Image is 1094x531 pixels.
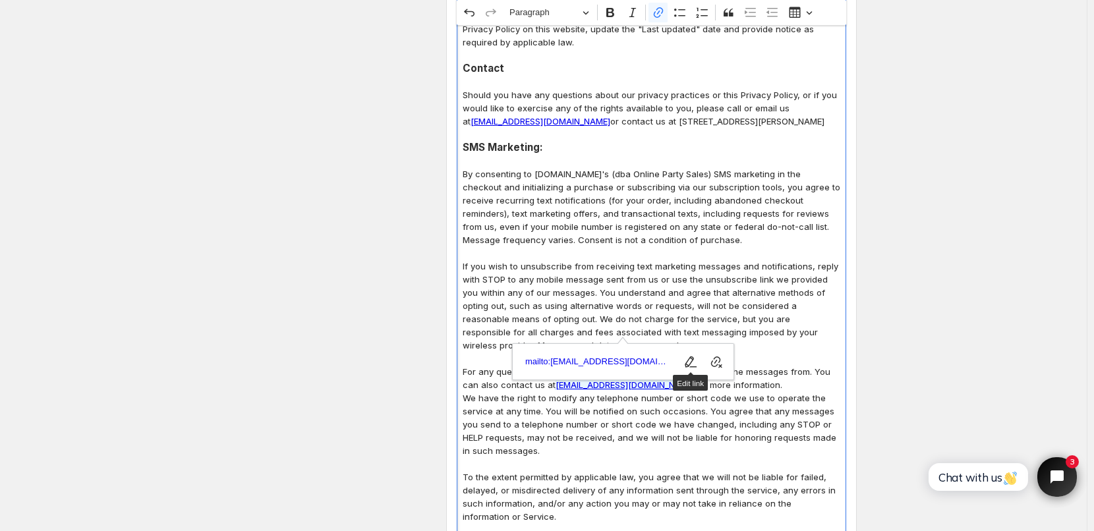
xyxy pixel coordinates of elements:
[471,116,610,126] a: [EMAIL_ADDRESS][DOMAIN_NAME]
[463,260,840,352] p: If you wish to unsubscribe from receiving text marketing messages and notifications, reply with S...
[521,352,676,372] a: mailto:[EMAIL_ADDRESS][DOMAIN_NAME]
[463,167,840,246] p: By consenting to [DOMAIN_NAME]'s (dba Online Party Sales) SMS marketing in the checkout and initi...
[677,379,704,387] span: Edit link
[521,354,676,370] span: mailto:[EMAIL_ADDRESS][DOMAIN_NAME]
[504,3,594,23] button: Paragraph, Heading
[556,379,695,390] a: [EMAIL_ADDRESS][DOMAIN_NAME]
[463,62,840,75] h3: Contact
[509,5,578,20] span: Paragraph
[914,446,1088,508] iframe: Tidio Chat
[463,470,840,523] p: To the extent permitted by applicable law, you agree that we will not be liable for failed, delay...
[463,365,840,391] p: For any questions, please text HELP to the number you received the messages from. You can also co...
[463,141,840,154] h3: SMS Marketing:
[463,391,840,457] p: We have the right to modify any telephone number or short code we use to operate the service at a...
[463,88,840,128] p: Should you have any questions about our privacy practices or this Privacy Policy, or if you would...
